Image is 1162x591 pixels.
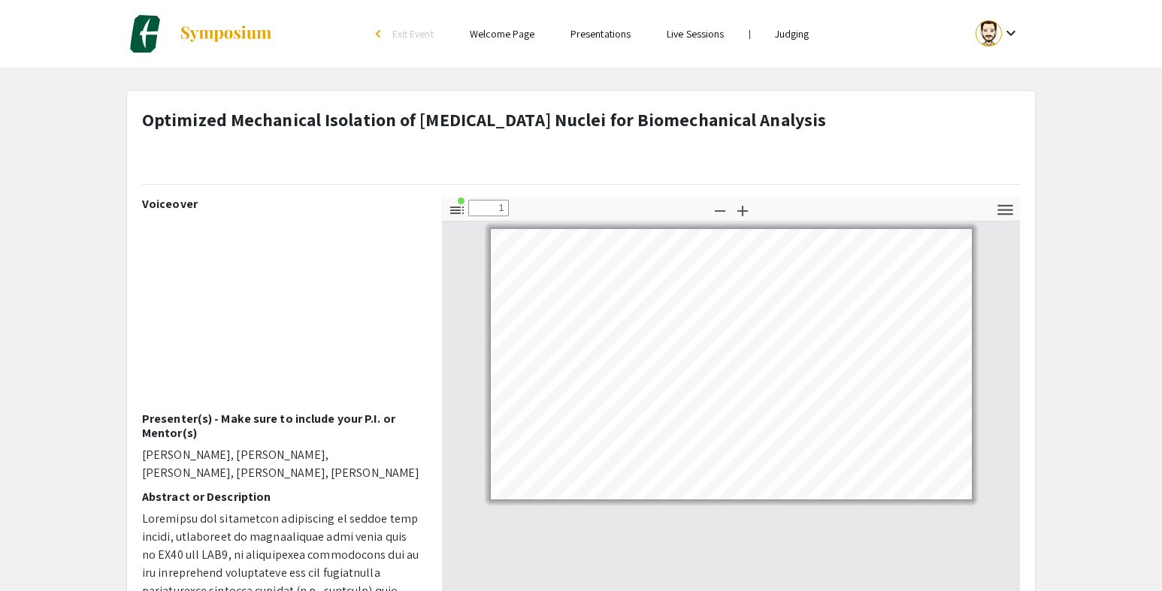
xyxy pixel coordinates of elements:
img: Charlotte Biomedical Sciences Symposium 2025 [126,15,164,53]
a: Welcome Page [470,27,534,41]
a: Presentations [570,27,631,41]
input: Page [468,200,509,216]
button: Zoom In [730,199,755,221]
div: Page 1 [484,222,979,506]
h2: Presenter(s) - Make sure to include your P.I. or Mentor(s) [142,412,419,440]
li: | [743,27,757,41]
h2: Abstract or Description [142,490,419,504]
button: Tools [993,199,1018,221]
strong: Optimized Mechanical Isolation of [MEDICAL_DATA] Nuclei for Biomechanical Analysis [142,107,826,131]
button: Zoom Out [707,199,733,221]
img: Symposium by ForagerOne [179,25,273,43]
a: Live Sessions [667,27,724,41]
p: [PERSON_NAME], [PERSON_NAME], [PERSON_NAME], [PERSON_NAME], [PERSON_NAME] [142,446,419,482]
span: Exit Event [392,27,434,41]
a: Charlotte Biomedical Sciences Symposium 2025 [126,15,273,53]
div: arrow_back_ios [376,29,385,38]
h2: Voiceover [142,197,419,211]
iframe: Chat [11,523,64,580]
iframe: YouTube video player [142,217,419,412]
button: Toggle Sidebar (document contains outline/attachments/layers) [444,199,470,221]
mat-icon: Expand account dropdown [1002,24,1020,42]
a: Judging [775,27,809,41]
button: Expand account dropdown [960,17,1036,50]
